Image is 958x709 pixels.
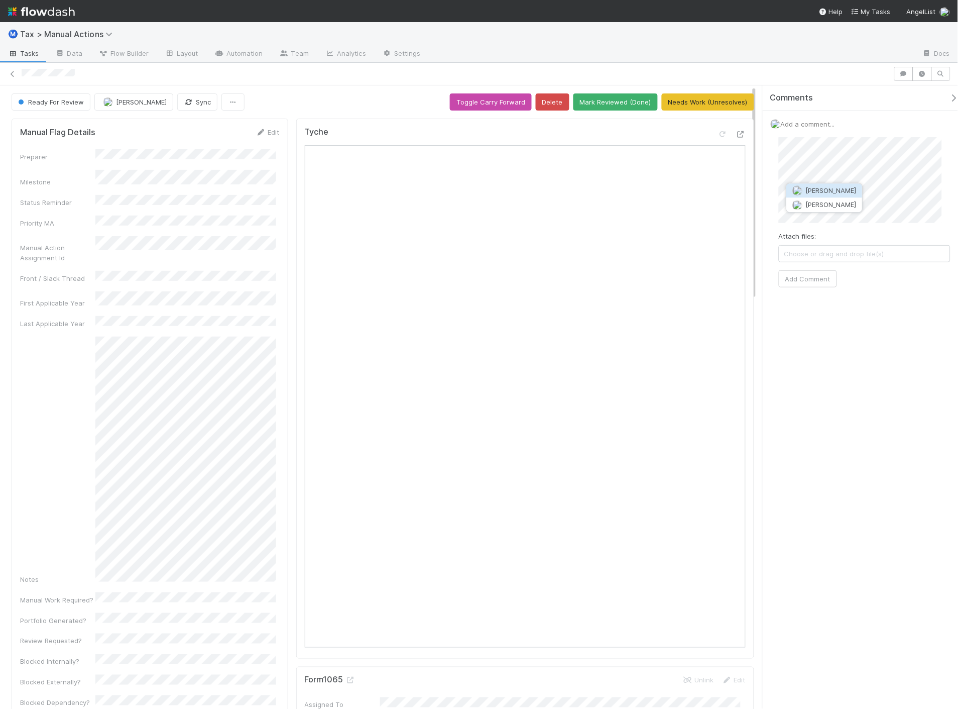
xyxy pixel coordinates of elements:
[47,46,90,62] a: Data
[787,183,863,197] button: [PERSON_NAME]
[90,46,157,62] a: Flow Builder
[20,677,95,687] div: Blocked Externally?
[317,46,374,62] a: Analytics
[770,93,813,103] span: Comments
[851,7,891,17] a: My Tasks
[819,7,843,17] div: Help
[116,98,167,106] span: [PERSON_NAME]
[20,657,95,667] div: Blocked Internally?
[8,30,18,38] span: Ⓜ️
[103,97,113,107] img: avatar_66854b90-094e-431f-b713-6ac88429a2b8.png
[20,636,95,646] div: Review Requested?
[8,48,39,58] span: Tasks
[20,177,95,187] div: Milestone
[20,698,95,708] div: Blocked Dependency?
[536,93,569,111] button: Delete
[8,3,75,20] img: logo-inverted-e16ddd16eac7371096b0.svg
[781,120,835,128] span: Add a comment...
[157,46,206,62] a: Layout
[20,616,95,626] div: Portfolio Generated?
[20,273,95,283] div: Front / Slack Thread
[20,243,95,263] div: Manual Action Assignment Id
[20,152,95,162] div: Preparer
[573,93,658,111] button: Mark Reviewed (Done)
[662,93,754,111] button: Needs Work (Unresolves)
[305,675,355,685] h5: Form1065
[793,200,803,210] img: avatar_5106bb14-94e9-4897-80de-6ae81081f36d.png
[94,93,173,111] button: [PERSON_NAME]
[20,218,95,228] div: Priority MA
[20,574,95,584] div: Notes
[450,93,532,111] button: Toggle Carry Forward
[20,595,95,605] div: Manual Work Required?
[779,246,950,262] span: Choose or drag and drop file(s)
[806,186,857,194] span: [PERSON_NAME]
[722,676,746,684] a: Edit
[20,128,95,138] h5: Manual Flag Details
[20,29,117,39] span: Tax > Manual Actions
[374,46,429,62] a: Settings
[771,119,781,129] img: avatar_55a2f090-1307-4765-93b4-f04da16234ba.png
[787,198,863,212] button: [PERSON_NAME]
[779,231,816,241] label: Attach files:
[271,46,317,62] a: Team
[940,7,950,17] img: avatar_55a2f090-1307-4765-93b4-f04da16234ba.png
[206,46,271,62] a: Automation
[20,197,95,208] div: Status Reminder
[20,298,95,308] div: First Applicable Year
[914,46,958,62] a: Docs
[256,128,280,136] a: Edit
[683,676,714,684] a: Unlink
[20,319,95,329] div: Last Applicable Year
[806,201,857,209] span: [PERSON_NAME]
[177,93,217,111] button: Sync
[779,270,837,287] button: Add Comment
[793,186,803,196] img: avatar_66854b90-094e-431f-b713-6ac88429a2b8.png
[907,8,936,16] span: AngelList
[851,8,891,16] span: My Tasks
[98,48,149,58] span: Flow Builder
[305,127,329,137] h5: Tyche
